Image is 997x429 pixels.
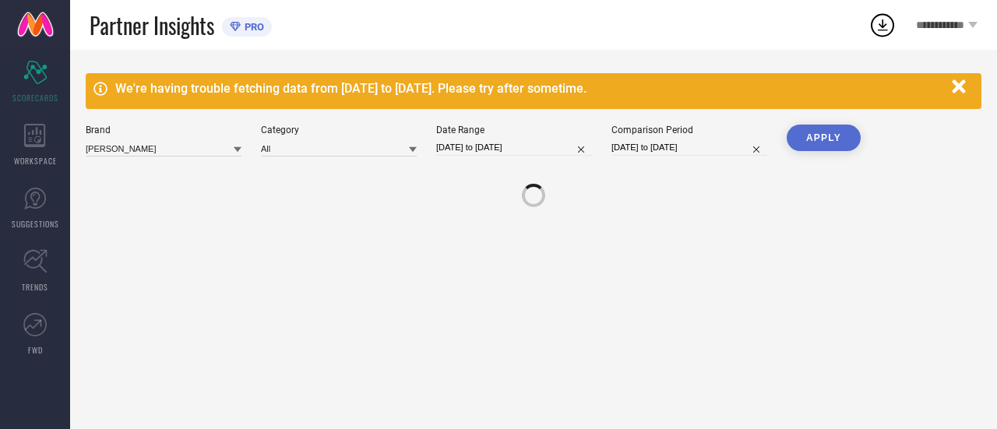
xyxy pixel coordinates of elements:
[436,139,592,156] input: Select date range
[12,92,58,104] span: SCORECARDS
[241,21,264,33] span: PRO
[436,125,592,135] div: Date Range
[28,344,43,356] span: FWD
[86,125,241,135] div: Brand
[115,81,944,96] div: We're having trouble fetching data from [DATE] to [DATE]. Please try after sometime.
[90,9,214,41] span: Partner Insights
[611,139,767,156] input: Select comparison period
[868,11,897,39] div: Open download list
[12,218,59,230] span: SUGGESTIONS
[14,155,57,167] span: WORKSPACE
[787,125,861,151] button: APPLY
[611,125,767,135] div: Comparison Period
[261,125,417,135] div: Category
[22,281,48,293] span: TRENDS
